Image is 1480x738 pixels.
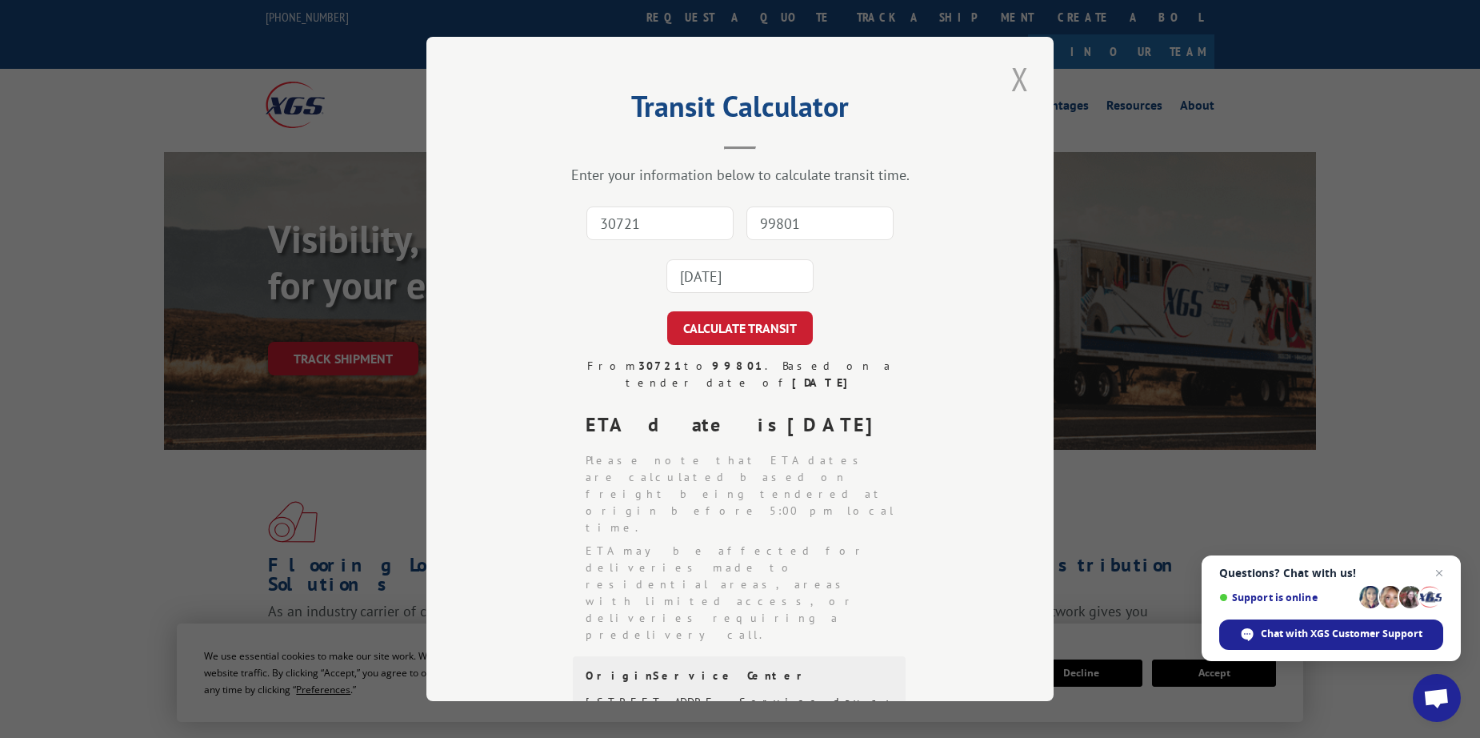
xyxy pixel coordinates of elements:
h2: Transit Calculator [506,95,974,126]
span: Chat with XGS Customer Support [1261,627,1422,641]
div: Enter your information below to calculate transit time. [506,166,974,184]
div: From to . Based on a tender date of [573,358,907,391]
span: Questions? Chat with us! [1219,567,1443,580]
strong: [DATE] [787,412,886,437]
input: Tender Date [666,259,814,293]
strong: 30721 [638,359,684,373]
a: Open chat [1413,674,1461,722]
div: Service days: [739,696,893,709]
span: Support is online [1219,592,1354,604]
div: Origin Service Center [586,669,893,683]
span: Chat with XGS Customer Support [1219,620,1443,650]
li: Please note that ETA dates are calculated based on freight being tendered at origin before 5:00 p... [586,452,907,536]
button: Close modal [1006,57,1034,101]
input: Dest. Zip [746,207,894,240]
input: Origin Zip [586,207,734,240]
li: ETA may be affected for deliveries made to residential areas, areas with limited access, or deliv... [586,543,907,644]
button: CALCULATE TRANSIT [667,311,813,345]
strong: [DATE] [792,375,855,390]
strong: 99801 [712,359,765,373]
div: ETA date is [586,411,907,439]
